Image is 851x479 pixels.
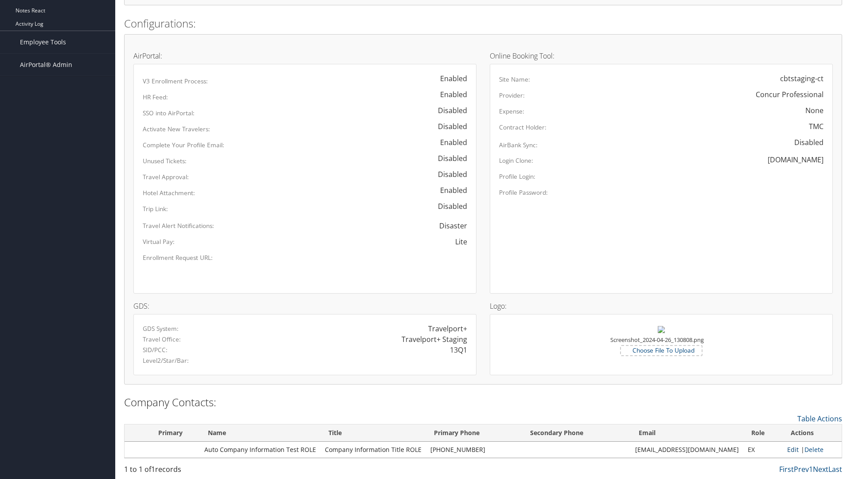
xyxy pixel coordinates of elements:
[828,464,842,474] a: Last
[124,464,294,479] div: 1 to 1 of records
[499,123,547,132] label: Contract Holder:
[490,52,833,59] h4: Online Booking Tool:
[133,302,476,310] h4: GDS:
[143,324,179,333] label: GDS System:
[455,236,467,247] div: Lite
[450,345,467,355] div: 13Q1
[756,89,824,100] div: Concur Professional
[783,442,842,458] td: |
[431,73,467,84] div: Enabled
[151,464,155,474] span: 1
[658,326,665,333] img: Screenshot_2024-04-26_130808.png
[522,424,631,442] th: Secondary Phone
[428,323,467,334] div: Travelport+
[813,464,828,474] a: Next
[426,424,522,442] th: Primary Phone
[429,121,467,132] div: Disabled
[768,154,824,165] div: [DOMAIN_NAME]
[143,335,181,344] label: Travel Office:
[143,77,208,86] label: V3 Enrollment Process:
[200,442,320,458] td: Auto Company Information Test ROLE
[499,75,530,84] label: Site Name:
[785,137,824,148] div: Disabled
[143,204,168,213] label: Trip Link:
[631,424,743,442] th: Email
[143,188,195,197] label: Hotel Attachment:
[621,346,702,355] label: Choose File To Upload
[143,221,214,230] label: Travel Alert Notifications:
[430,216,467,235] span: Disaster
[499,107,524,116] label: Expense:
[143,125,210,133] label: Activate New Travelers:
[20,31,66,53] span: Employee Tools
[141,424,199,442] th: Primary
[143,173,189,181] label: Travel Approval:
[124,16,842,31] h2: Configurations:
[143,157,187,165] label: Unused Tickets:
[809,121,824,132] div: TMC
[809,464,813,474] a: 1
[20,54,72,76] span: AirPortal® Admin
[429,201,467,212] div: Disabled
[402,334,467,345] div: Travelport+ Staging
[143,356,189,365] label: Level2/Star/Bar:
[490,302,833,310] h4: Logo:
[805,105,824,116] div: None
[143,93,168,102] label: HR Feed:
[787,445,799,454] a: Edit
[320,424,426,442] th: Title
[124,395,842,410] h2: Company Contacts:
[794,464,809,474] a: Prev
[804,445,824,454] a: Delete
[431,185,467,196] div: Enabled
[743,424,783,442] th: Role
[783,424,842,442] th: Actions
[143,253,213,262] label: Enrollment Request URL:
[431,89,467,100] div: Enabled
[429,169,467,180] div: Disabled
[200,424,320,442] th: Name
[143,141,224,149] label: Complete Your Profile Email:
[499,172,535,181] label: Profile Login:
[499,141,538,149] label: AirBank Sync:
[499,188,548,197] label: Profile Password:
[143,237,175,246] label: Virtual Pay:
[797,414,842,424] a: Table Actions
[780,73,824,84] div: cbtstaging-ct
[610,336,704,353] small: Screenshot_2024-04-26_130808.png
[779,464,794,474] a: First
[743,442,783,458] td: EX
[143,109,195,118] label: SSO into AirPortal:
[133,52,476,59] h4: AirPortal:
[143,346,168,354] label: SID/PCC:
[426,442,522,458] td: [PHONE_NUMBER]
[499,156,533,165] label: Login Clone:
[320,442,426,458] td: Company Information Title ROLE
[429,153,467,164] div: Disabled
[631,442,743,458] td: [EMAIL_ADDRESS][DOMAIN_NAME]
[431,137,467,148] div: Enabled
[429,105,467,116] div: Disabled
[499,91,525,100] label: Provider:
